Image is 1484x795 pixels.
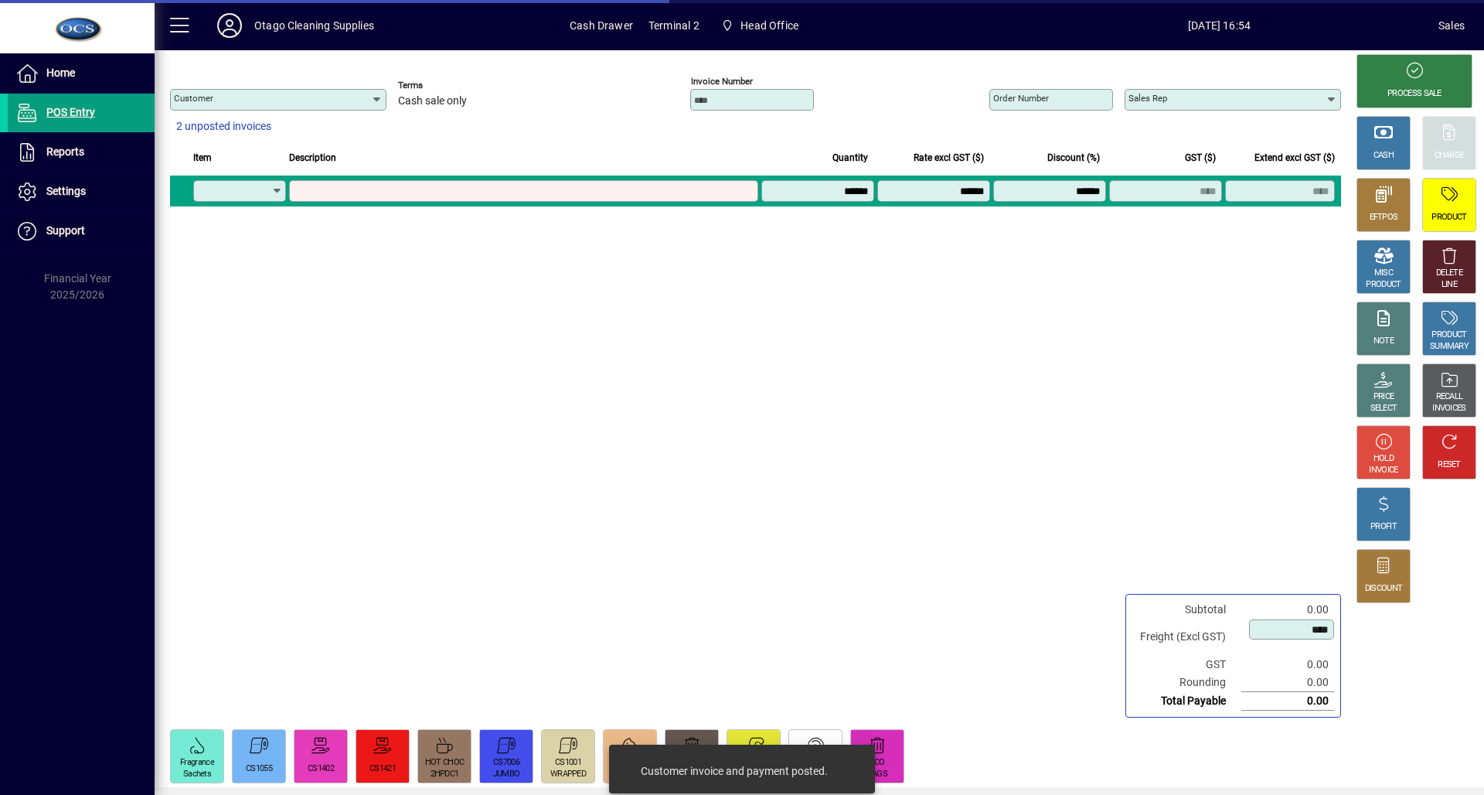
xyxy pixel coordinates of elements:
td: Total Payable [1132,692,1241,711]
button: Profile [205,12,254,39]
mat-label: Order number [993,93,1049,104]
div: CS1001 [555,757,581,769]
span: Extend excl GST ($) [1254,149,1335,166]
span: Reports [46,145,84,158]
div: PRODUCT [1431,329,1466,341]
div: INVOICE [1369,465,1397,476]
div: CS1421 [369,763,396,775]
div: Sales [1438,13,1465,38]
a: Support [8,212,155,251]
div: HOT CHOC [425,757,464,769]
span: Terms [398,80,491,90]
a: Home [8,54,155,93]
span: Settings [46,185,86,197]
div: Sachets [183,769,211,780]
a: Reports [8,133,155,172]
span: Quantity [832,149,868,166]
td: 0.00 [1241,601,1334,619]
div: HOLD [1373,453,1394,465]
div: SUMMARY [1430,341,1469,353]
td: 0.00 [1241,656,1334,674]
span: Cash sale only [398,95,467,107]
div: JUMBO [493,769,520,780]
div: NOTE [1373,336,1394,347]
div: PRODUCT [1431,212,1466,223]
div: CS1055 [246,763,272,775]
div: INVOICES [1432,403,1465,415]
div: EFTPOS [1370,212,1398,223]
div: Otago Cleaning Supplies [254,13,374,38]
span: Item [193,149,212,166]
span: Description [289,149,336,166]
span: [DATE] 16:54 [1000,13,1438,38]
span: Support [46,224,85,237]
span: Discount (%) [1047,149,1100,166]
div: CHARGE [1435,150,1465,162]
td: 0.00 [1241,674,1334,692]
div: PRICE [1373,391,1394,403]
td: 0.00 [1241,692,1334,711]
div: Customer invoice and payment posted. [641,763,828,779]
div: CS7006 [493,757,519,769]
span: Head Office [715,12,805,39]
span: POS Entry [46,106,95,118]
div: LINE [1441,279,1457,291]
div: CS1402 [308,763,334,775]
div: PRODUCT [1366,279,1401,291]
mat-label: Customer [174,93,213,104]
div: WRAPPED [550,769,586,780]
div: Fragrance [180,757,214,769]
div: RECALL [1436,391,1463,403]
span: Head Office [740,13,798,38]
span: 2 unposted invoices [176,118,271,135]
mat-label: Sales rep [1128,93,1167,104]
div: 2HPDC1 [431,769,459,780]
div: SELECT [1370,403,1397,415]
mat-label: Invoice number [691,76,753,87]
a: Settings [8,172,155,211]
div: PROFIT [1370,521,1397,533]
span: Cash Drawer [570,13,633,38]
span: GST ($) [1185,149,1216,166]
div: DISCOUNT [1365,583,1402,595]
span: Terminal 2 [648,13,699,38]
span: Home [46,67,75,79]
span: Rate excl GST ($) [914,149,984,166]
td: Freight (Excl GST) [1132,619,1241,656]
div: PROCESS SALE [1387,88,1441,100]
td: GST [1132,656,1241,674]
button: 2 unposted invoices [170,113,277,141]
div: DELETE [1436,268,1462,279]
div: CASH [1373,150,1394,162]
div: MISC [1374,268,1393,279]
div: RESET [1438,459,1461,471]
td: Rounding [1132,674,1241,692]
td: Subtotal [1132,601,1241,619]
